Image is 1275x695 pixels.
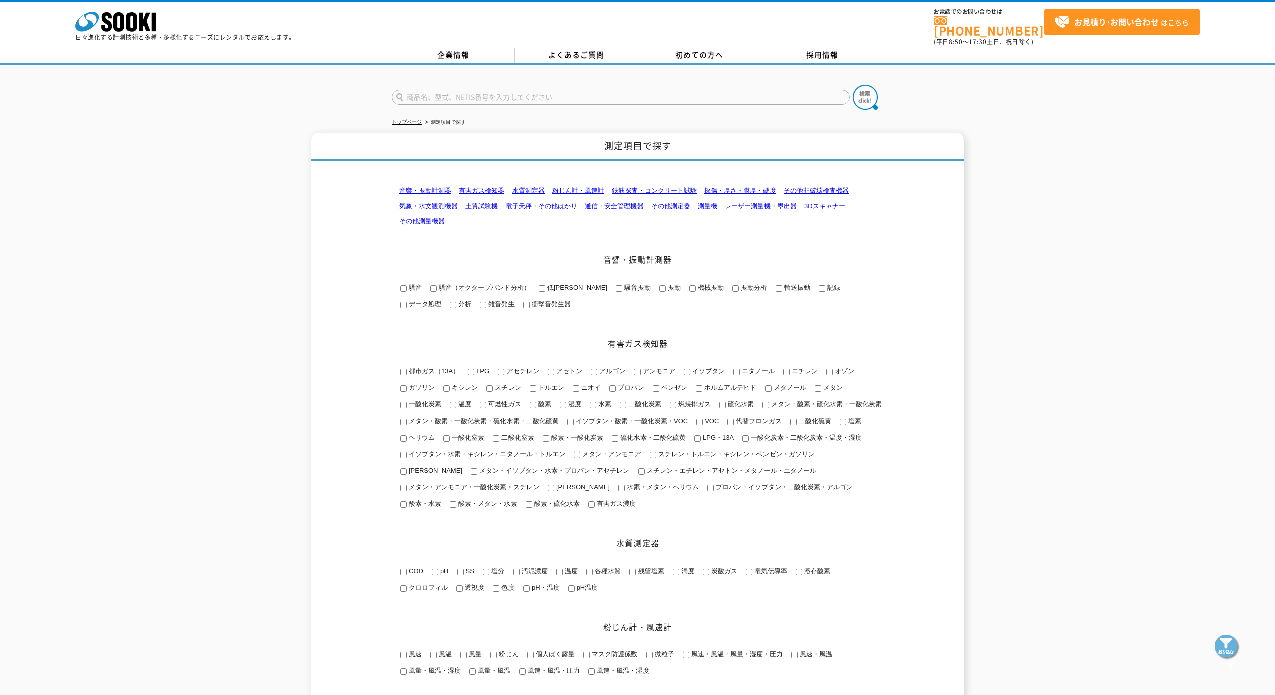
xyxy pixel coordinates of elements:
span: 衝撃音発生器 [530,300,571,308]
a: その他測定器 [651,202,690,210]
input: 色度 [493,585,499,592]
span: 各種水質 [593,567,621,575]
span: 騒音（オクターブバンド分析） [437,284,530,291]
input: メタン・イソブタン・水素・プロパン・アセチレン [471,468,477,475]
input: 可燃性ガス [480,402,486,408]
span: 振動 [666,284,681,291]
span: 風速・風温 [798,650,832,658]
a: 電子天秤・その他はかり [505,202,577,210]
span: 透視度 [463,584,484,591]
input: アンモニア [634,369,641,375]
span: 8:50 [949,37,963,46]
span: 風速・風温・風量・湿度・圧力 [689,650,783,658]
span: [PERSON_NAME] [554,483,610,491]
span: 輸送振動 [782,284,810,291]
span: 酸素 [536,400,551,408]
input: LPG・13A [694,435,701,442]
span: 二酸化硫黄 [797,417,831,425]
span: 個人ばく露量 [534,650,575,658]
span: 騒音振動 [622,284,651,291]
img: btn_search.png [853,85,878,110]
input: メタン・アンモニア・一酸化炭素・スチレン [400,485,407,491]
a: お見積り･お問い合わせはこちら [1044,9,1200,35]
input: スチレン・トルエン・キシレン・ベンゼン・ガソリン [650,452,656,458]
input: スチレン [486,385,493,392]
a: その他測量機器 [399,217,445,225]
span: アルゴン [597,367,625,375]
span: SS [464,567,474,575]
input: 二酸化硫黄 [790,419,797,425]
input: 個人ばく露量 [527,652,534,658]
a: 土質試験機 [465,202,498,210]
input: スチレン・エチレン・アセトン・メタノール・エタノール [638,468,645,475]
span: [PERSON_NAME] [407,467,462,474]
input: 風速・風温・圧力 [519,668,526,675]
input: 騒音振動 [616,285,622,292]
span: クロロフィル [407,584,448,591]
span: 振動分析 [739,284,767,291]
input: メタノール [765,385,772,392]
span: アセチレン [504,367,539,375]
span: 酸素・メタン・水素 [456,500,517,507]
span: オゾン [833,367,854,375]
span: 硫化水素・二酸化硫黄 [618,434,686,441]
a: 採用情報 [760,48,883,63]
span: pH [438,567,449,575]
a: 企業情報 [392,48,515,63]
span: キシレン [450,384,478,391]
input: 都市ガス（13A） [400,369,407,375]
span: エチレン [790,367,818,375]
span: 塩分 [489,567,504,575]
input: 騒音（オクターブバンド分析） [430,285,437,292]
span: pH・温度 [530,584,560,591]
input: 風量・風温・湿度 [400,668,407,675]
span: アンモニア [641,367,675,375]
input: 酸素・水素 [400,501,407,508]
span: 風量・風温・湿度 [407,667,461,674]
img: btn_search_fixed.png [1215,635,1240,660]
span: 温度 [563,567,578,575]
input: 二酸化窒素 [493,435,499,442]
input: 水素 [590,402,596,408]
input: 硫化水素 [719,402,726,408]
input: 風量・風温 [469,668,476,675]
h1: 測定項目で探す [311,133,964,161]
span: 雑音発生 [486,300,515,308]
span: 機械振動 [696,284,724,291]
span: 17:30 [969,37,987,46]
input: 塩素 [840,419,846,425]
span: ニオイ [579,384,601,391]
input: 風速・風温・湿度 [588,668,595,675]
input: 風温 [430,652,437,658]
input: 濁度 [673,569,679,575]
input: 粉じん [490,652,497,658]
span: ヘリウム [407,434,435,441]
input: 低[PERSON_NAME] [539,285,545,292]
span: 可燃性ガス [486,400,521,408]
span: イソブタン・水素・キシレン・エタノール・トルエン [407,450,565,458]
a: その他非破壊検査機器 [784,187,849,194]
span: 二酸化炭素 [626,400,661,408]
input: 水素・メタン・ヘリウム [618,485,625,491]
input: 各種水質 [586,569,593,575]
span: メタン・アンモニア [580,450,641,458]
span: トルエン [536,384,564,391]
span: イソブタン [690,367,725,375]
input: 風量 [460,652,467,658]
span: 一酸化炭素 [407,400,441,408]
span: プロパン・イソブタン・二酸化炭素・アルゴン [714,483,853,491]
a: 測量機 [698,202,717,210]
span: はこちら [1054,15,1189,30]
input: 酸素・一酸化炭素 [543,435,549,442]
input: 記録 [819,285,825,292]
span: 都市ガス（13A） [407,367,459,375]
span: ガソリン [407,384,435,391]
span: 温度 [456,400,471,408]
span: メタン・イソブタン・水素・プロパン・アセチレン [477,467,629,474]
a: 探傷・厚さ・膜厚・硬度 [704,187,776,194]
input: 風速・風温・風量・湿度・圧力 [683,652,689,658]
a: 初めての方へ [637,48,760,63]
span: 汚泥濃度 [520,567,548,575]
input: 商品名、型式、NETIS番号を入力してください [392,90,850,105]
input: [PERSON_NAME] [548,485,554,491]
